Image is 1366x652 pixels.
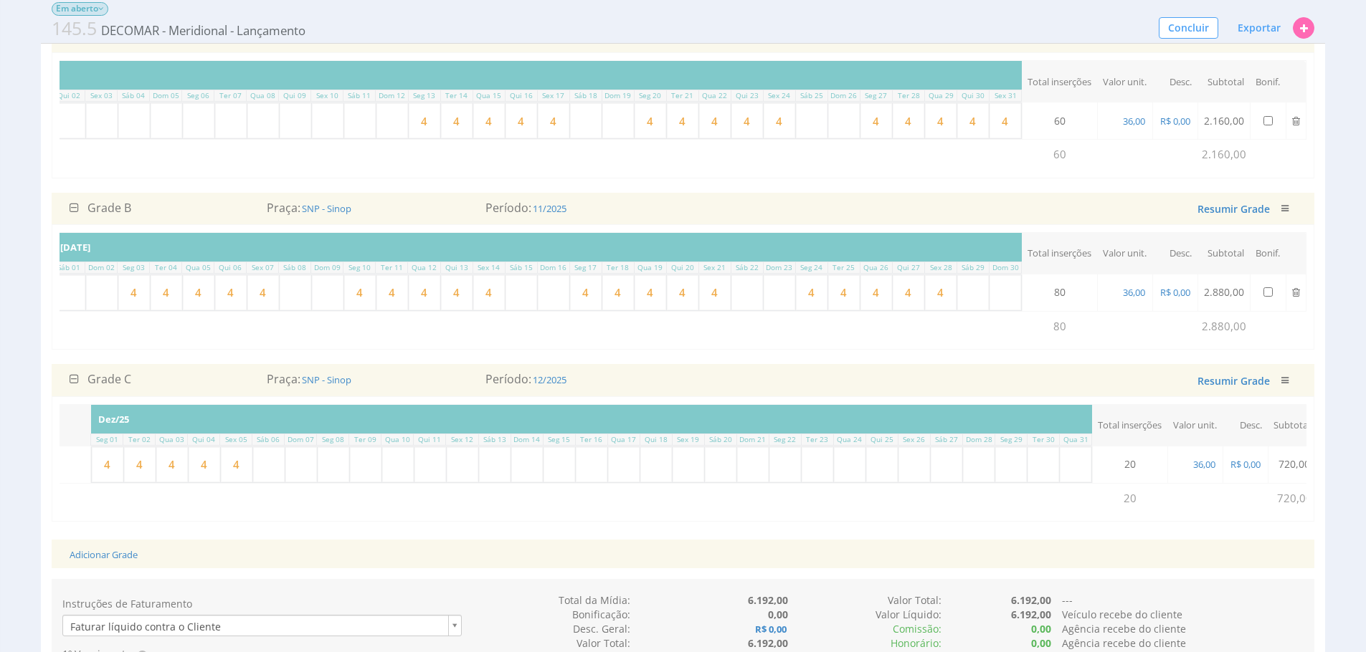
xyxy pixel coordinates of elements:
[1121,286,1147,299] span: 36,00
[1054,114,1066,128] span: 60
[376,90,408,102] td: Dom 12
[1268,483,1316,513] td: 720,00
[214,90,247,102] td: Ter 07
[220,433,252,445] td: Sex 05
[252,433,285,445] td: Sáb 06
[788,593,942,608] div: Valor Total:
[788,608,942,622] div: Valor Líquido:
[349,433,381,445] td: Ter 09
[53,233,1022,262] th: [DATE]
[763,262,795,273] td: Dom 23
[343,262,376,273] td: Seg 10
[1022,311,1097,341] td: 80
[833,433,865,445] td: Qua 24
[925,90,957,102] td: Qua 29
[1022,140,1097,170] td: 60
[85,262,118,273] td: Dom 02
[1022,61,1097,102] th: Total inserções
[865,433,898,445] td: Qui 25
[87,371,131,387] span: Grade C
[475,371,891,388] div: Período:
[537,262,569,273] td: Dom 16
[1060,433,1092,445] td: Qua 31
[478,433,511,445] td: Sáb 13
[1011,593,1051,607] b: 6.192,00
[924,262,957,273] td: Sex 28
[1197,232,1250,274] th: Subtotal
[698,90,731,102] td: Qua 22
[118,262,150,273] td: Seg 03
[52,2,108,16] span: Em aberto
[795,262,827,273] td: Seg 24
[860,262,892,273] td: Qua 26
[666,262,698,273] td: Qui 20
[860,90,892,102] td: Seg 27
[53,90,85,102] td: Qui 02
[827,262,860,273] td: Ter 25
[1051,636,1314,651] div: Agência recebe do cliente
[53,262,85,273] td: Sáb 01
[376,262,408,273] td: Ter 11
[1229,458,1262,471] span: R$ 0,00
[769,433,801,445] td: Seg 22
[123,433,156,445] td: Ter 02
[892,262,924,273] td: Qui 27
[1097,61,1152,102] th: Valor unit.
[1051,622,1314,636] div: Agência recebe do cliente
[1051,608,1314,622] div: Veículo recebe do cliente
[634,90,666,102] td: Seg 20
[788,636,942,651] div: Honorário:
[827,90,860,102] td: Dom 26
[748,636,788,650] b: 6.192,00
[962,433,995,445] td: Dom 28
[475,200,891,216] div: Período:
[408,90,440,102] td: Seg 13
[1159,286,1192,299] span: R$ 0,00
[666,90,698,102] td: Ter 21
[267,371,475,388] div: Praça:
[788,622,942,636] div: :
[279,262,311,273] td: Sáb 08
[763,90,795,102] td: Sex 24
[898,433,930,445] td: Sex 26
[575,433,607,445] td: Ter 16
[602,262,634,273] td: Ter 18
[1031,622,1051,636] b: 0,00
[957,262,990,273] td: Sáb 29
[473,636,630,651] div: Valor Total:
[1223,404,1268,446] th: Desc.
[892,90,924,102] td: Ter 28
[150,262,182,273] td: Ter 04
[1268,404,1316,446] th: Subtotal
[731,90,763,102] td: Qui 23
[1228,16,1290,40] button: Exportar
[1197,61,1250,102] th: Subtotal
[748,593,788,607] b: 6.192,00
[247,90,279,102] td: Qua 08
[21,61,1022,90] th: Out/25
[446,433,478,445] td: Sex 12
[1152,232,1197,274] th: Desc.
[893,622,939,636] span: Comissão
[279,90,311,102] td: Qui 09
[285,433,317,445] td: Dom 07
[473,90,505,102] td: Qua 15
[995,433,1028,445] td: Seg 29
[801,433,833,445] td: Ter 23
[634,262,666,273] td: Qua 19
[473,593,630,608] div: Total da Mídia:
[63,615,442,638] span: Faturar líquido contra o Cliente
[531,373,568,386] span: 12/2025
[1197,274,1250,311] td: 2.880,00
[91,433,123,445] td: Seg 01
[537,90,569,102] td: Sex 17
[300,373,353,386] span: SNP - Sinop
[704,433,736,445] td: Sáb 20
[62,615,462,636] a: Faturar líquido contra o Cliente
[87,200,131,216] span: Grade B
[505,90,537,102] td: Qui 16
[1028,433,1060,445] td: Ter 30
[531,202,568,215] span: 11/2025
[607,433,640,445] td: Qua 17
[214,262,247,273] td: Qui 06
